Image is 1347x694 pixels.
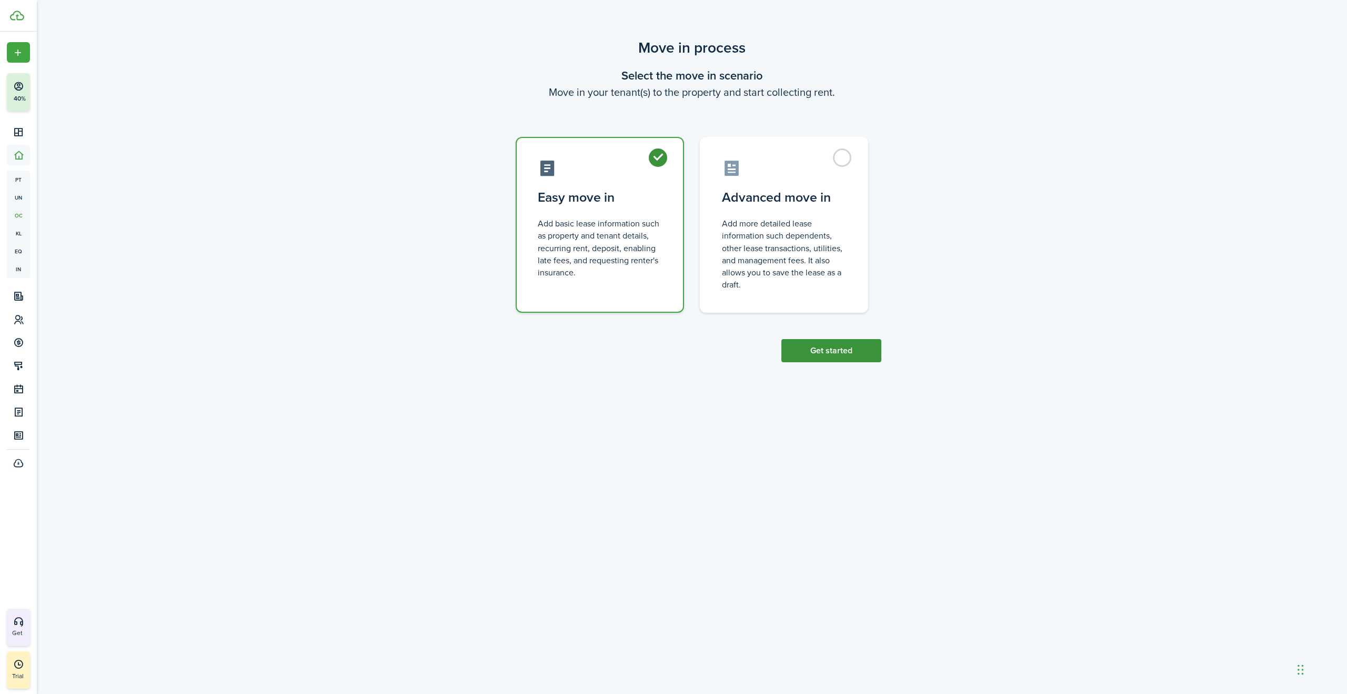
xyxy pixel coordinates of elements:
[7,260,30,278] a: in
[722,188,846,207] control-radio-card-title: Advanced move in
[13,94,26,103] p: 40%
[10,11,24,21] img: TenantCloud
[7,651,30,689] a: Trial
[781,339,881,362] button: Get started
[7,73,94,111] button: 40%
[7,224,30,242] a: kl
[7,171,30,189] a: pt
[502,67,881,84] wizard-step-header-title: Select the move in scenario
[722,217,846,291] control-radio-card-description: Add more detailed lease information such dependents, other lease transactions, utilities, and man...
[7,189,30,206] a: un
[7,42,30,63] button: Open menu
[538,217,662,279] control-radio-card-description: Add basic lease information such as property and tenant details, recurring rent, deposit, enablin...
[12,671,54,681] p: Trial
[502,37,881,59] scenario-title: Move in process
[538,188,662,207] control-radio-card-title: Easy move in
[12,629,76,638] p: Get
[1298,654,1304,686] div: Drag
[7,242,30,260] a: eq
[1294,643,1347,694] iframe: Chat Widget
[7,609,30,646] button: Get
[502,84,881,100] wizard-step-header-description: Move in your tenant(s) to the property and start collecting rent.
[7,206,30,224] a: oc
